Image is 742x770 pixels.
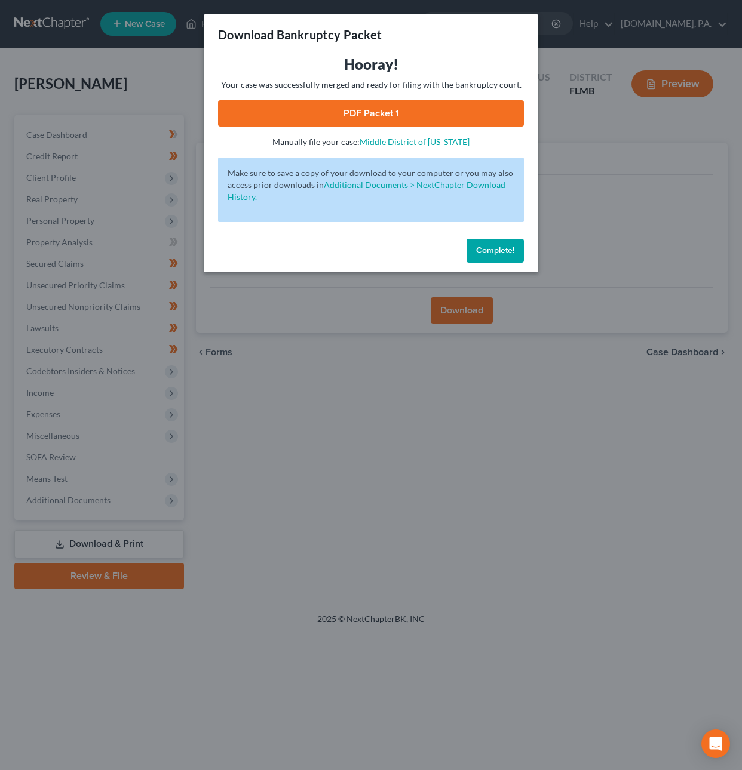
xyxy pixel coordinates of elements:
a: PDF Packet 1 [218,100,524,127]
button: Complete! [467,239,524,263]
a: Additional Documents > NextChapter Download History. [228,180,505,202]
p: Manually file your case: [218,136,524,148]
p: Make sure to save a copy of your download to your computer or you may also access prior downloads in [228,167,514,203]
p: Your case was successfully merged and ready for filing with the bankruptcy court. [218,79,524,91]
div: Open Intercom Messenger [701,729,730,758]
a: Middle District of [US_STATE] [360,137,470,147]
h3: Hooray! [218,55,524,74]
span: Complete! [476,245,514,255]
h3: Download Bankruptcy Packet [218,26,382,43]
